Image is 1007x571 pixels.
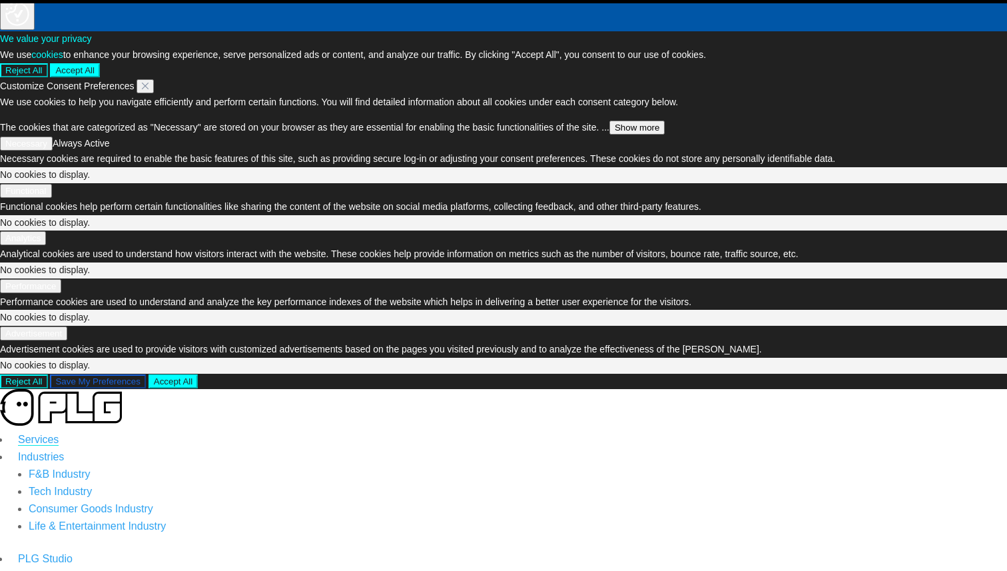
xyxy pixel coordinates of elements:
a: Tech Industry [29,486,92,497]
a: cookies [31,49,63,60]
a: Industries [18,451,64,463]
button: [cky_preference_close_label] [137,79,154,93]
button: Save My Preferences [50,374,145,388]
button: Accept All [50,63,100,77]
a: Consumer Goods Industry [29,503,153,514]
a: PLG Studio [18,553,73,565]
a: Life & Entertainment Industry [29,520,166,532]
a: Services [18,434,59,446]
button: Show more [609,121,665,135]
img: Revisit consent button [5,2,29,26]
button: Accept All [149,374,198,388]
span: Always Active [53,138,110,149]
a: F&B Industry [29,468,90,480]
img: Close [142,83,149,89]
